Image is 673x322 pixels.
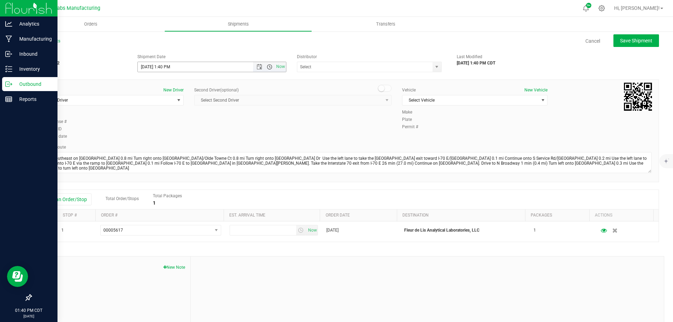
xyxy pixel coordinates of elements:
a: Transfers [312,17,460,32]
p: Analytics [12,20,54,28]
button: New Driver [163,87,184,93]
span: Select Vehicle [402,95,538,105]
span: Transfers [367,21,405,27]
inline-svg: Reports [5,96,12,103]
inline-svg: Inventory [5,66,12,73]
span: select [306,225,318,235]
span: Select Driver [39,95,175,105]
a: Est. arrival time [229,213,265,218]
p: Manufacturing [12,35,54,43]
inline-svg: Analytics [5,20,12,27]
span: Total Packages [153,193,182,198]
p: Outbound [12,80,54,88]
span: Set Current date [275,62,287,72]
span: 1 [533,227,536,234]
span: select [175,95,183,105]
inline-svg: Outbound [5,81,12,88]
div: Manage settings [597,5,606,12]
span: Set Current date [306,225,318,235]
strong: [DATE] 1:40 PM CDT [457,61,495,66]
span: Shipments [218,21,258,27]
label: Second Driver [194,87,239,93]
span: select [538,95,547,105]
span: Open the time view [264,64,276,70]
img: Scan me! [624,83,652,111]
span: select [296,225,306,235]
label: Vehicle [402,87,416,93]
p: Inbound [12,50,54,58]
inline-svg: Inbound [5,50,12,57]
label: Distributor [297,54,317,60]
label: Make [402,109,423,115]
qrcode: 20250826-002 [624,83,652,111]
span: 1 [61,227,64,234]
span: [DATE] [326,227,339,234]
p: Fleur de Lis Analytical Laboratories, LLC [404,227,525,234]
span: 9+ [587,4,590,7]
span: Open the date view [253,64,265,70]
label: Plate [402,116,423,123]
span: select [433,62,441,72]
p: Reports [12,95,54,103]
inline-svg: Manufacturing [5,35,12,42]
a: Destination [402,213,429,218]
p: [DATE] [3,314,54,319]
th: Actions [589,210,653,221]
label: Shipment Date [137,54,165,60]
span: Total Order/Stops [106,196,139,201]
a: Shipments [164,17,312,32]
a: Stop # [63,213,77,218]
a: Order # [101,213,117,218]
button: Add an Order/Stop [36,193,91,205]
span: Teal Labs Manufacturing [43,5,100,11]
span: Save Shipment [620,38,652,43]
p: 01:40 PM CDT [3,307,54,314]
iframe: Resource center [7,266,28,287]
a: Packages [531,213,552,218]
span: select [212,225,220,235]
button: New Note [163,264,185,270]
span: Notes [36,262,185,270]
span: (optional) [220,88,239,93]
strong: 1 [153,200,156,206]
span: Shipment # [31,54,127,60]
a: Orders [17,17,164,32]
input: Select [297,62,428,72]
a: Cancel [585,37,600,44]
label: Permit # [402,124,423,130]
span: Hi, [PERSON_NAME]! [614,5,660,11]
span: 00005617 [103,228,123,233]
span: Orders [75,21,107,27]
button: Save Shipment [613,34,659,47]
button: New Vehicle [524,87,548,93]
p: Inventory [12,65,54,73]
a: Order date [326,213,350,218]
label: Last Modified [457,54,482,60]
